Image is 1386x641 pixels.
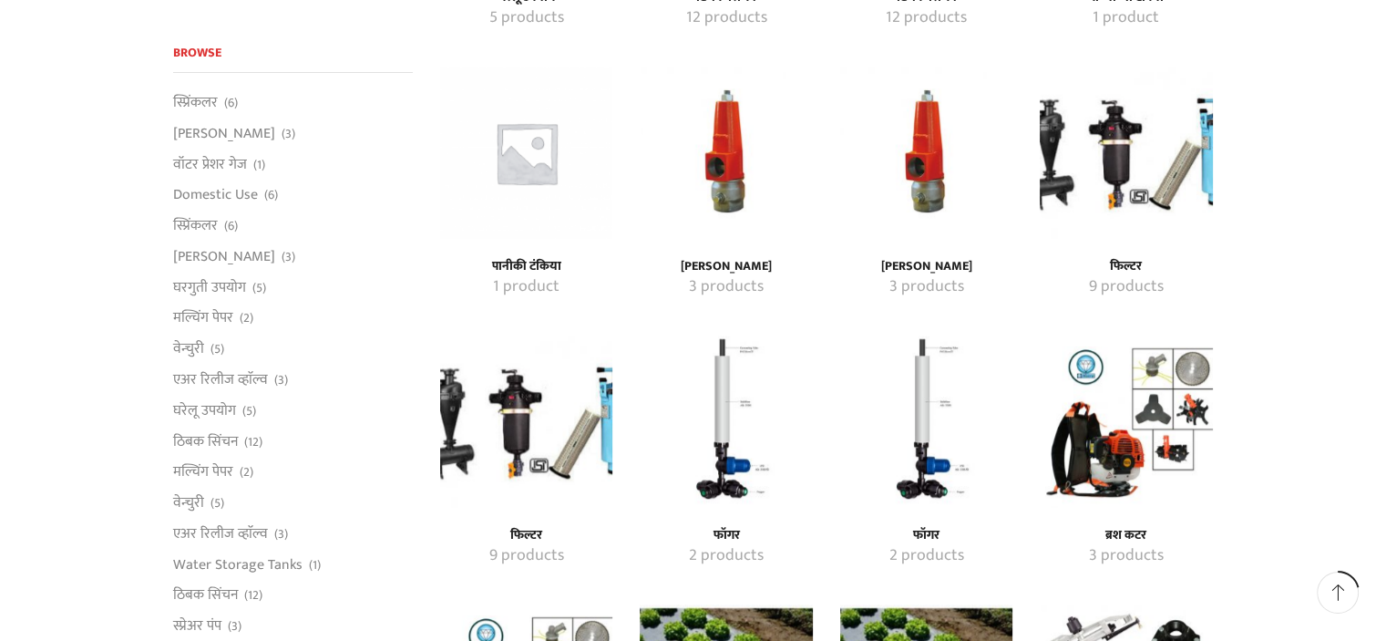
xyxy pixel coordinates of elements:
[460,259,592,274] h4: पानीकी टंकिया
[240,309,253,327] span: (2)
[840,336,1012,508] img: फॉगर
[840,67,1012,239] a: Visit product category प्रेशर रिलीफ व्हाॅल्व
[489,544,564,568] mark: 9 products
[228,617,241,636] span: (3)
[660,544,792,568] a: Visit product category फॉगर
[282,248,295,266] span: (3)
[640,67,812,239] img: प्रेशर रिलीफ व्हाॅल्व
[440,336,612,508] a: Visit product category फिल्टर
[686,6,767,30] mark: 12 products
[282,125,295,143] span: (3)
[1089,544,1164,568] mark: 3 products
[1060,259,1192,274] h4: फिल्टर
[1060,528,1192,543] a: Visit product category ब्रश कटर
[460,259,592,274] a: Visit product category पानीकी टंकिया
[460,528,592,543] h4: फिल्टर
[210,494,224,512] span: (5)
[1089,275,1164,299] mark: 9 products
[1060,259,1192,274] a: Visit product category फिल्टर
[274,525,288,543] span: (3)
[460,275,592,299] a: Visit product category पानीकी टंकिया
[440,336,612,508] img: फिल्टर
[460,544,592,568] a: Visit product category फिल्टर
[440,67,612,239] img: पानीकी टंकिया
[1040,67,1212,239] a: Visit product category फिल्टर
[489,6,564,30] mark: 5 products
[840,67,1012,239] img: प्रेशर रिलीफ व्हाॅल्व
[660,6,792,30] a: Visit product category ठिबक सिंचन
[888,275,963,299] mark: 3 products
[173,334,204,365] a: वेन्चुरी
[274,371,288,389] span: (3)
[173,488,204,519] a: वेन्चुरी
[660,259,792,274] h4: [PERSON_NAME]
[173,92,218,118] a: स्प्रिंकलर
[1040,336,1212,508] img: ब्रश कटर
[224,94,238,112] span: (6)
[460,6,592,30] a: Visit product category घरेलू उपयोग
[173,518,268,549] a: एअर रिलीज व्हाॅल्व
[860,259,992,274] h4: [PERSON_NAME]
[1040,336,1212,508] a: Visit product category ब्रश कटर
[173,149,247,180] a: वॉटर प्रेशर गेज
[224,217,238,235] span: (6)
[640,67,812,239] a: Visit product category प्रेशर रिलीफ व्हाॅल्व
[860,528,992,543] h4: फॉगर
[660,528,792,543] h4: फॉगर
[860,6,992,30] a: Visit product category ठिबक सिंचन
[253,156,265,174] span: (1)
[173,42,221,63] span: Browse
[888,544,963,568] mark: 2 products
[860,259,992,274] a: Visit product category प्रेशर रिलीफ व्हाॅल्व
[240,463,253,481] span: (2)
[173,180,258,211] a: Domestic Use
[1060,275,1192,299] a: Visit product category फिल्टर
[1040,67,1212,239] img: फिल्टर
[660,528,792,543] a: Visit product category फॉगर
[440,67,612,239] a: Visit product category पानीकी टंकिया
[210,340,224,358] span: (5)
[660,259,792,274] a: Visit product category प्रेशर रिलीफ व्हाॅल्व
[173,395,236,426] a: घरेलू उपयोग
[1060,544,1192,568] a: Visit product category ब्रश कटर
[886,6,967,30] mark: 12 products
[660,275,792,299] a: Visit product category प्रेशर रिलीफ व्हाॅल्व
[173,457,233,488] a: मल्चिंग पेपर
[173,426,238,457] a: ठिबक सिंचन
[244,586,262,605] span: (12)
[173,365,268,396] a: एअर रिलीज व्हाॅल्व
[860,544,992,568] a: Visit product category फॉगर
[173,241,275,272] a: [PERSON_NAME]
[1060,528,1192,543] h4: ब्रश कटर
[242,402,256,420] span: (5)
[1093,6,1159,30] mark: 1 product
[173,118,275,149] a: [PERSON_NAME]
[173,272,246,303] a: घरगुती उपयोग
[689,544,764,568] mark: 2 products
[493,275,560,299] mark: 1 product
[252,279,266,297] span: (5)
[460,528,592,543] a: Visit product category फिल्टर
[840,336,1012,508] a: Visit product category फॉगर
[1060,6,1192,30] a: Visit product category पाण्याच्या टाक्या
[689,275,764,299] mark: 3 products
[860,528,992,543] a: Visit product category फॉगर
[860,275,992,299] a: Visit product category प्रेशर रिलीफ व्हाॅल्व
[173,580,238,611] a: ठिबक सिंचन
[264,186,278,204] span: (6)
[640,336,812,508] a: Visit product category फॉगर
[244,433,262,451] span: (12)
[640,336,812,508] img: फॉगर
[309,556,321,574] span: (1)
[173,549,303,580] a: Water Storage Tanks
[173,211,218,242] a: स्प्रिंकलर
[173,303,233,334] a: मल्चिंग पेपर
